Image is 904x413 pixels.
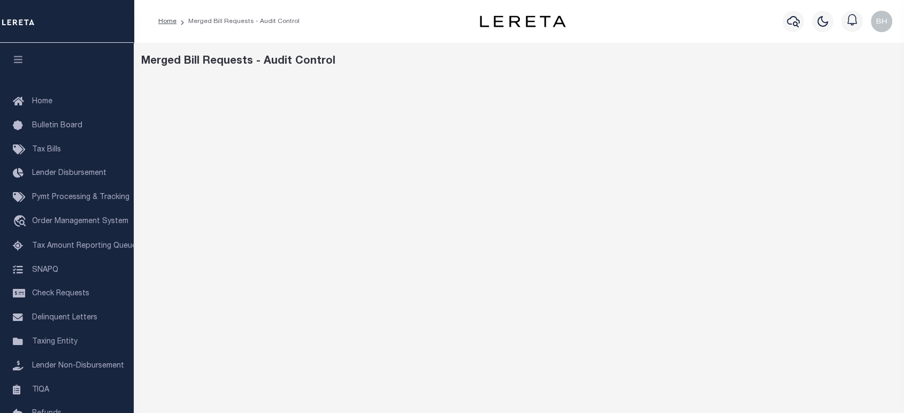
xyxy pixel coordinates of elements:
[32,218,128,225] span: Order Management System
[32,362,124,370] span: Lender Non-Disbursement
[32,266,58,273] span: SNAPQ
[32,386,49,393] span: TIQA
[141,53,897,70] div: Merged Bill Requests - Audit Control
[871,11,892,32] img: svg+xml;base64,PHN2ZyB4bWxucz0iaHR0cDovL3d3dy53My5vcmcvMjAwMC9zdmciIHBvaW50ZXItZXZlbnRzPSJub25lIi...
[480,16,565,27] img: logo-dark.svg
[177,17,300,26] li: Merged Bill Requests - Audit Control
[32,242,136,250] span: Tax Amount Reporting Queue
[32,170,106,177] span: Lender Disbursement
[32,122,82,129] span: Bulletin Board
[32,314,97,322] span: Delinquent Letters
[158,18,177,25] a: Home
[13,215,30,229] i: travel_explore
[32,146,61,154] span: Tax Bills
[32,194,129,201] span: Pymt Processing & Tracking
[32,98,52,105] span: Home
[32,290,89,297] span: Check Requests
[32,338,78,346] span: Taxing Entity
